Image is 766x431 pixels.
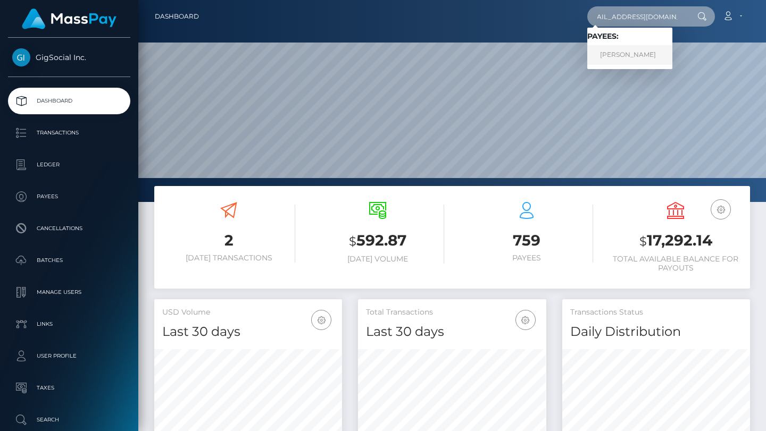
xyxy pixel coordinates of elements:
[22,9,116,29] img: MassPay Logo
[12,380,126,396] p: Taxes
[12,252,126,268] p: Batches
[570,323,742,341] h4: Daily Distribution
[8,88,130,114] a: Dashboard
[8,120,130,146] a: Transactions
[639,234,647,249] small: $
[12,412,126,428] p: Search
[587,32,672,41] h6: Payees:
[311,255,444,264] h6: [DATE] Volume
[587,6,687,27] input: Search...
[609,255,742,273] h6: Total Available Balance for Payouts
[12,48,30,66] img: GigSocial Inc.
[460,253,593,263] h6: Payees
[8,151,130,178] a: Ledger
[460,230,593,251] h3: 759
[12,157,126,173] p: Ledger
[609,230,742,252] h3: 17,292.14
[12,316,126,332] p: Links
[8,279,130,306] a: Manage Users
[8,375,130,401] a: Taxes
[8,183,130,210] a: Payees
[8,247,130,274] a: Batches
[8,311,130,337] a: Links
[366,307,538,318] h5: Total Transactions
[162,230,295,251] h3: 2
[570,307,742,318] h5: Transactions Status
[162,307,334,318] h5: USD Volume
[12,348,126,364] p: User Profile
[8,53,130,62] span: GigSocial Inc.
[587,45,672,65] a: [PERSON_NAME]
[366,323,538,341] h4: Last 30 days
[8,215,130,242] a: Cancellations
[8,343,130,369] a: User Profile
[311,230,444,252] h3: 592.87
[12,189,126,205] p: Payees
[12,125,126,141] p: Transactions
[349,234,356,249] small: $
[12,284,126,300] p: Manage Users
[12,93,126,109] p: Dashboard
[162,253,295,263] h6: [DATE] Transactions
[155,5,199,28] a: Dashboard
[12,221,126,236] p: Cancellations
[162,323,334,341] h4: Last 30 days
